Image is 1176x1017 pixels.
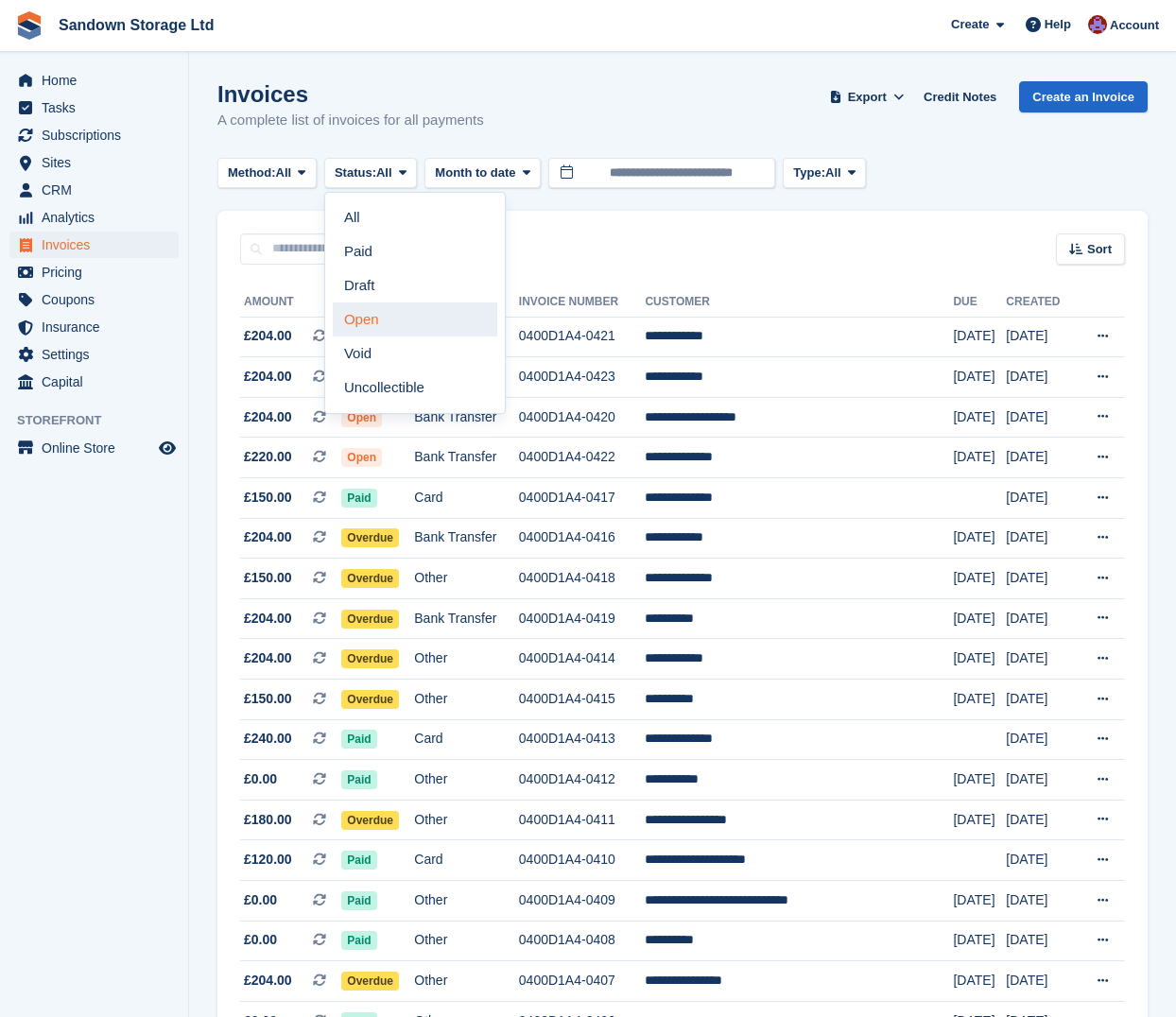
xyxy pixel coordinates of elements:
td: [DATE] [1006,357,1074,398]
th: Amount [240,287,341,318]
span: Settings [42,341,155,368]
td: [DATE] [1006,518,1074,559]
span: £0.00 [244,930,277,950]
span: Analytics [42,204,155,231]
td: [DATE] [953,760,1006,801]
td: [DATE] [1006,800,1074,840]
td: [DATE] [953,518,1006,559]
span: Overdue [341,610,399,629]
span: £204.00 [244,971,292,991]
th: Due [953,287,1006,318]
span: Overdue [341,649,399,668]
span: Paid [341,770,376,789]
td: 0400D1A4-0413 [519,719,646,760]
span: £204.00 [244,527,292,547]
span: Sites [42,149,155,176]
span: Paid [341,851,376,870]
a: All [333,200,497,234]
span: Invoices [42,232,155,258]
img: stora-icon-8386f47178a22dfd0bd8f6a31ec36ba5ce8667c1dd55bd0f319d3a0aa187defe.svg [15,11,43,40]
span: Paid [341,931,376,950]
td: 0400D1A4-0416 [519,518,646,559]
td: Other [414,680,519,720]
a: menu [9,204,179,231]
span: Storefront [17,411,188,430]
a: Create an Invoice [1019,81,1148,112]
td: Other [414,881,519,922]
span: £150.00 [244,488,292,508]
span: £204.00 [244,609,292,629]
td: 0400D1A4-0422 [519,438,646,478]
a: Open [333,302,497,336]
a: menu [9,341,179,368]
a: menu [9,95,179,121]
span: Export [848,88,887,107]
td: 0400D1A4-0414 [519,639,646,680]
td: 0400D1A4-0423 [519,357,646,398]
td: 0400D1A4-0418 [519,559,646,599]
td: 0400D1A4-0415 [519,680,646,720]
td: Other [414,559,519,599]
span: Paid [341,489,376,508]
span: Tasks [42,95,155,121]
td: 0400D1A4-0408 [519,921,646,961]
span: Paid [341,730,376,749]
td: 0400D1A4-0421 [519,317,646,357]
th: Invoice Number [519,287,646,318]
td: Card [414,840,519,881]
span: Account [1110,16,1159,35]
span: £150.00 [244,568,292,588]
td: Bank Transfer [414,598,519,639]
th: Created [1006,287,1074,318]
button: Export [825,81,908,112]
span: Overdue [341,972,399,991]
td: 0400D1A4-0407 [519,961,646,1002]
td: [DATE] [1006,559,1074,599]
td: [DATE] [953,961,1006,1002]
a: Sandown Storage Ltd [51,9,221,41]
span: £0.00 [244,769,277,789]
a: menu [9,369,179,395]
span: Capital [42,369,155,395]
td: Other [414,921,519,961]
td: 0400D1A4-0412 [519,760,646,801]
span: All [825,164,841,182]
span: Online Store [42,435,155,461]
button: Month to date [424,158,541,189]
td: [DATE] [1006,840,1074,881]
span: CRM [42,177,155,203]
a: menu [9,232,179,258]
td: Bank Transfer [414,518,519,559]
td: [DATE] [953,639,1006,680]
span: Method: [228,164,276,182]
a: Preview store [156,437,179,459]
td: Bank Transfer [414,438,519,478]
td: Other [414,800,519,840]
td: [DATE] [953,317,1006,357]
span: £204.00 [244,648,292,668]
td: [DATE] [953,598,1006,639]
td: Other [414,760,519,801]
td: Card [414,478,519,519]
h1: Invoices [217,81,484,107]
span: Sort [1087,240,1112,259]
td: [DATE] [1006,397,1074,438]
td: [DATE] [953,397,1006,438]
td: [DATE] [953,680,1006,720]
span: Home [42,67,155,94]
td: 0400D1A4-0419 [519,598,646,639]
td: [DATE] [1006,760,1074,801]
td: [DATE] [1006,639,1074,680]
td: [DATE] [953,881,1006,922]
a: menu [9,122,179,148]
a: menu [9,314,179,340]
td: [DATE] [953,438,1006,478]
a: Credit Notes [916,81,1004,112]
img: Chloe Lovelock-Brown [1088,15,1107,34]
span: Subscriptions [42,122,155,148]
span: Open [341,448,382,467]
td: [DATE] [1006,961,1074,1002]
span: £204.00 [244,367,292,387]
span: £120.00 [244,850,292,870]
td: [DATE] [1006,680,1074,720]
